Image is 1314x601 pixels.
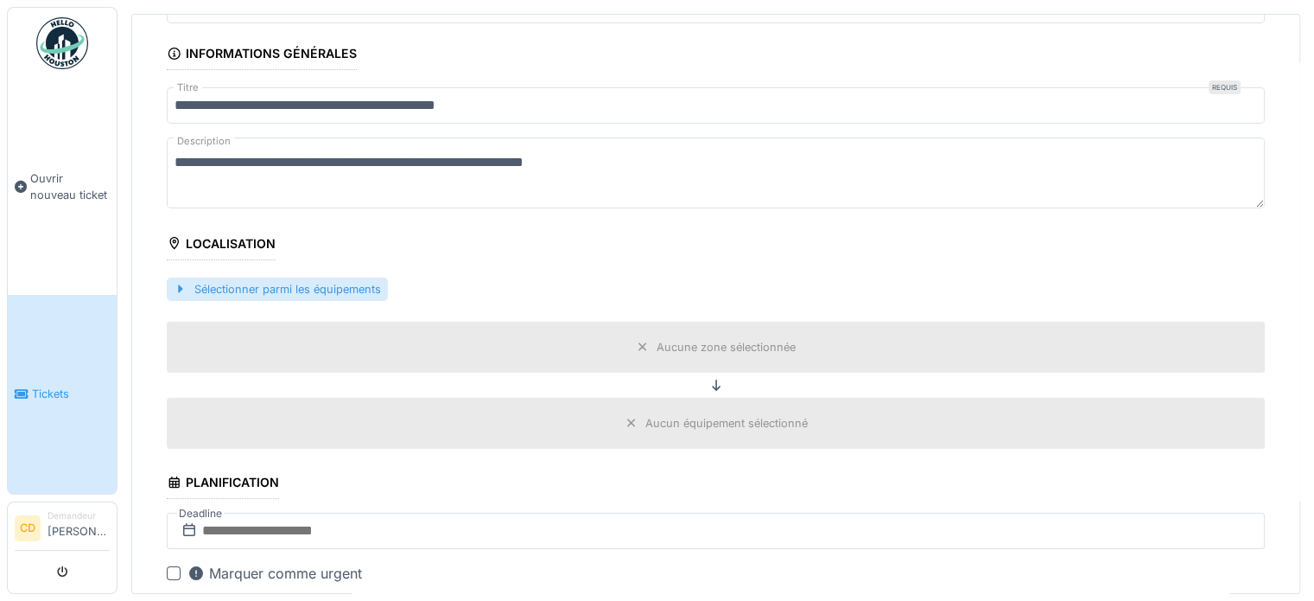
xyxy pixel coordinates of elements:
[657,339,796,355] div: Aucune zone sélectionnée
[32,386,110,402] span: Tickets
[48,509,110,547] li: [PERSON_NAME]
[36,17,88,69] img: Badge_color-CXgf-gQk.svg
[167,278,388,301] div: Sélectionner parmi les équipements
[645,415,808,432] div: Aucun équipement sélectionné
[8,295,117,495] a: Tickets
[15,509,110,551] a: CD Demandeur[PERSON_NAME]
[167,470,279,499] div: Planification
[174,80,202,95] label: Titre
[15,515,41,541] li: CD
[167,231,276,260] div: Localisation
[177,504,224,523] label: Deadline
[187,563,362,584] div: Marquer comme urgent
[174,131,234,152] label: Description
[8,79,117,295] a: Ouvrir nouveau ticket
[1209,80,1241,94] div: Requis
[167,41,357,70] div: Informations générales
[30,170,110,203] span: Ouvrir nouveau ticket
[48,509,110,522] div: Demandeur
